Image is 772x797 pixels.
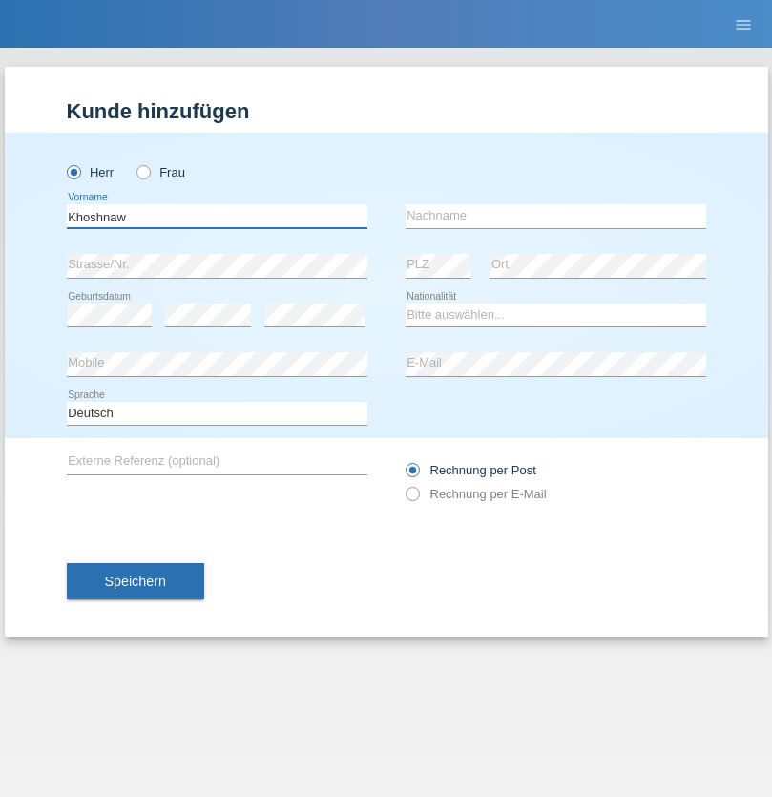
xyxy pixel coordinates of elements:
[67,99,706,123] h1: Kunde hinzufügen
[67,563,204,599] button: Speichern
[67,165,115,179] label: Herr
[406,487,418,511] input: Rechnung per E-Mail
[136,165,149,178] input: Frau
[67,165,79,178] input: Herr
[406,487,547,501] label: Rechnung per E-Mail
[406,463,536,477] label: Rechnung per Post
[105,574,166,589] span: Speichern
[406,463,418,487] input: Rechnung per Post
[136,165,185,179] label: Frau
[734,15,753,34] i: menu
[724,18,762,30] a: menu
